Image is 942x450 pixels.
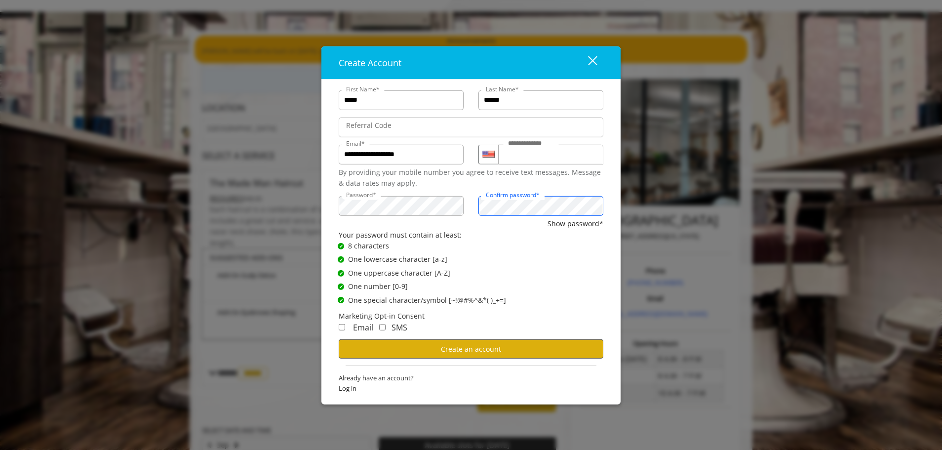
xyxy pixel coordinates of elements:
[379,324,386,330] input: Receive Marketing SMS
[339,373,603,383] span: Already have an account?
[478,196,603,216] input: ConfirmPassword
[348,294,506,305] span: One special character/symbol [~!@#%^&*( )_+=]
[339,117,603,137] input: ReferralCode
[339,196,464,216] input: Password
[341,84,385,93] label: First Name*
[339,311,603,322] div: Marketing Opt-in Consent
[348,268,450,279] span: One uppercase character [A-Z]
[339,144,464,164] input: Email
[570,52,603,73] button: close dialog
[339,269,343,277] span: ✔
[339,255,343,263] span: ✔
[341,138,370,148] label: Email*
[339,166,603,189] div: By providing your mobile number you agree to receive text messages. Message & data rates may apply.
[339,90,464,110] input: FirstName
[339,324,345,330] input: Receive Marketing Email
[341,190,381,200] label: Password*
[548,218,603,229] button: Show password*
[341,120,396,130] label: Referral Code
[339,383,603,394] span: Log in
[577,55,596,70] div: close dialog
[339,296,343,304] span: ✔
[441,344,501,353] span: Create an account
[348,254,447,265] span: One lowercase character [a-z]
[392,322,407,333] span: SMS
[478,144,498,164] div: Country
[339,242,343,250] span: ✔
[348,281,408,292] span: One number [0-9]
[353,322,373,333] span: Email
[339,230,603,241] div: Your password must contain at least:
[481,190,545,200] label: Confirm password*
[339,339,603,359] button: Create an account
[339,283,343,290] span: ✔
[348,241,389,251] span: 8 characters
[478,90,603,110] input: Lastname
[481,84,524,93] label: Last Name*
[339,56,401,68] span: Create Account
